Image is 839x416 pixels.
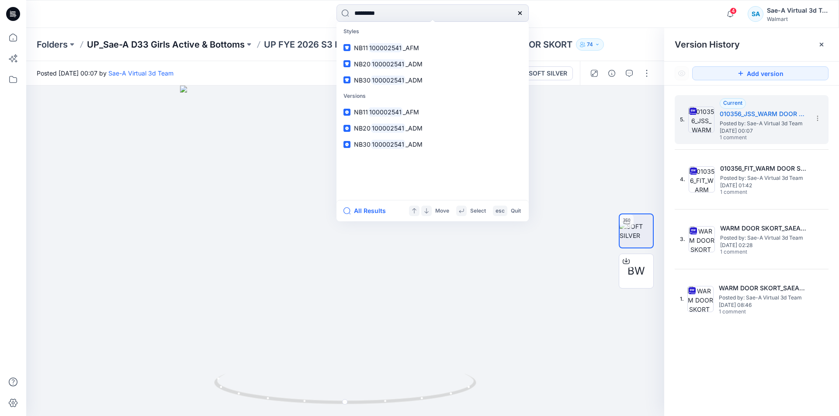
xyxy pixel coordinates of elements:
span: [DATE] 00:07 [720,128,807,134]
span: NB11 [354,108,368,116]
a: NB11100002541_AFM [338,104,527,120]
button: Close [818,41,825,48]
a: Folders [37,38,68,51]
span: NB20 [354,60,371,68]
span: 1 comment [720,249,781,256]
span: 4 [730,7,737,14]
span: 1. [680,295,684,303]
button: Add version [692,66,829,80]
span: [DATE] 08:46 [719,302,806,308]
span: [DATE] 02:28 [720,242,808,248]
a: NB30100002541_ADM [338,136,527,152]
span: NB11 [354,44,368,52]
p: Select [470,206,486,216]
h5: WARM DOOR SKORT_SAEA_111224 [720,223,808,234]
div: SA [748,6,763,22]
span: 5. [680,116,685,124]
span: Posted by: Sae-A Virtual 3d Team [719,293,806,302]
a: NB30100002541_ADM [338,72,527,88]
a: Sae-A Virtual 3d Team [108,69,173,77]
a: NB11100002541_AFM [338,40,527,56]
img: WARM DOOR SKORT_SAEA_101424 [687,286,714,312]
span: Posted [DATE] 00:07 by [37,69,173,78]
span: _ADM [406,124,423,132]
div: SOFT SILVER [529,69,567,78]
img: 010356_FIT_WARM DOOR SKORT [689,166,715,193]
p: Styles [338,24,527,40]
span: BW [628,263,645,279]
span: Posted by: Sae-A Virtual 3d Team [720,174,808,182]
mark: 100002541 [368,107,403,117]
span: _AFM [403,108,419,116]
span: Posted by: Sae-A Virtual 3d Team [720,234,808,242]
h5: WARM DOOR SKORT_SAEA_101424 [719,283,806,293]
img: 010356_JSS_WARM DOOR SKORT_SAEA_011525 [688,107,714,133]
p: esc [496,206,505,216]
span: Current [723,100,742,106]
span: 1 comment [720,189,781,196]
span: 1 comment [719,309,780,316]
span: NB20 [354,124,371,132]
span: Posted by: Sae-A Virtual 3d Team [720,119,807,128]
a: NB20100002541_ADM [338,120,527,136]
img: SOFT SILVER [620,222,653,240]
h5: 010356_FIT_WARM DOOR SKORT [720,163,808,174]
span: 3. [680,235,685,243]
span: 4. [680,175,685,183]
span: 1 comment [720,134,781,141]
span: [DATE] 01:42 [720,182,808,189]
mark: 100002541 [371,75,406,85]
mark: 100002541 [371,139,406,149]
span: _AFM [403,44,419,52]
button: Show Hidden Versions [675,66,689,80]
mark: 100002541 [368,43,403,53]
button: 74 [576,38,604,51]
button: Details [605,66,619,80]
a: NB20100002541_ADM [338,56,527,72]
p: Move [435,206,449,216]
img: WARM DOOR SKORT_SAEA_111224 [689,226,715,252]
div: Sae-A Virtual 3d Team [767,5,828,16]
p: Quit [511,206,521,216]
div: Walmart [767,16,828,22]
span: _ADM [406,76,423,84]
p: Versions [338,88,527,104]
span: _ADM [406,141,423,148]
p: 74 [587,40,593,49]
button: All Results [343,206,392,216]
mark: 100002541 [371,59,406,69]
span: NB30 [354,76,371,84]
button: SOFT SILVER [513,66,573,80]
span: Version History [675,39,740,50]
span: NB30 [354,141,371,148]
a: UP FYE 2026 S3 D33 Girls Active Sae-A [264,38,431,51]
a: UP_Sae-A D33 Girls Active & Bottoms [87,38,245,51]
span: _ADM [406,60,423,68]
h5: 010356_JSS_WARM DOOR SKORT_SAEA_011525 [720,109,807,119]
mark: 100002541 [371,123,406,133]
